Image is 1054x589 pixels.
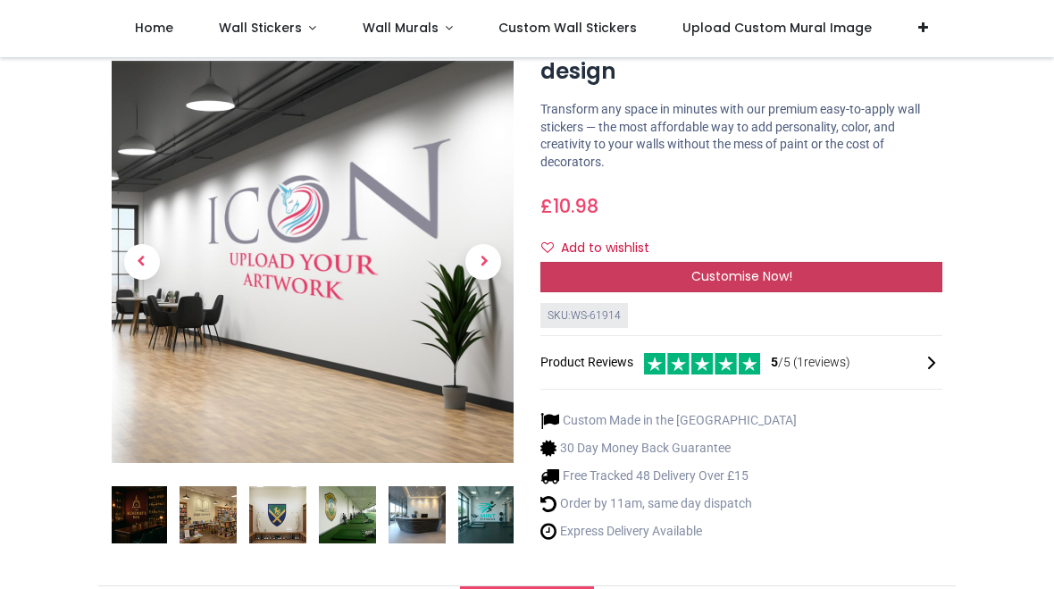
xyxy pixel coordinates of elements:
a: Previous [112,122,172,403]
span: Wall Stickers [219,19,302,37]
span: Previous [124,245,160,281]
img: Custom Wall Sticker - Logo or Artwork Printing - Upload your design [110,487,167,544]
i: Add to wishlist [541,241,554,254]
img: Custom Wall Sticker - Logo or Artwork Printing - Upload your design [319,487,376,544]
span: £ [540,193,598,219]
a: Next [454,122,514,403]
span: 10.98 [553,193,598,219]
img: Custom Wall Sticker - Logo or Artwork Printing - Upload your design [249,487,306,544]
li: Order by 11am, same day dispatch [540,494,797,513]
span: Wall Murals [363,19,439,37]
p: Transform any space in minutes with our premium easy-to-apply wall stickers — the most affordable... [540,101,942,171]
span: Custom Wall Stickers [498,19,637,37]
li: 30 Day Money Back Guarantee [540,439,797,458]
span: Next [465,245,501,281]
span: /5 ( 1 reviews) [771,354,850,372]
img: Custom Wall Sticker - Logo or Artwork Printing - Upload your design [389,487,446,544]
li: Custom Made in the [GEOGRAPHIC_DATA] [540,411,797,430]
img: Custom Wall Sticker - Logo or Artwork Printing - Upload your design [112,62,514,464]
div: Product Reviews [540,350,942,374]
img: Custom Wall Sticker - Logo or Artwork Printing - Upload your design [458,487,515,544]
span: Home [135,19,173,37]
span: Upload Custom Mural Image [682,19,872,37]
span: 5 [771,355,778,369]
div: SKU: WS-61914 [540,303,628,329]
li: Express Delivery Available [540,522,797,541]
li: Free Tracked 48 Delivery Over £15 [540,467,797,485]
span: Customise Now! [691,267,792,285]
img: Custom Wall Sticker - Logo or Artwork Printing - Upload your design [180,487,237,544]
button: Add to wishlistAdd to wishlist [540,233,665,264]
